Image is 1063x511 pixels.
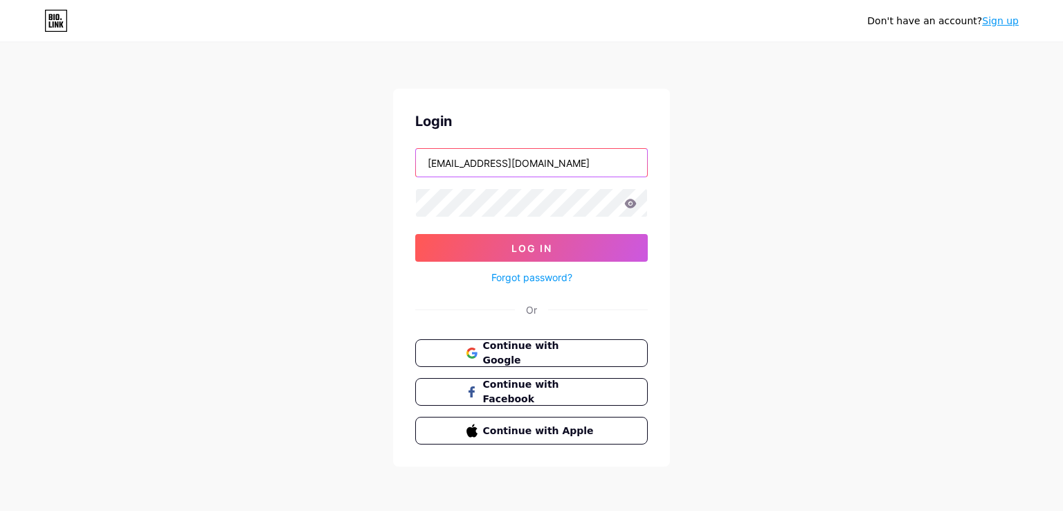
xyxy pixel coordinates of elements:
[491,270,572,285] a: Forgot password?
[526,303,537,317] div: Or
[415,417,648,445] button: Continue with Apple
[483,377,597,406] span: Continue with Facebook
[415,378,648,406] button: Continue with Facebook
[982,15,1019,26] a: Sign up
[867,14,1019,28] div: Don't have an account?
[22,22,33,33] img: logo_orange.svg
[37,80,48,91] img: tab_domain_overview_orange.svg
[483,339,597,368] span: Continue with Google
[39,22,68,33] div: v 4.0.25
[511,242,552,254] span: Log In
[416,149,647,177] input: Username
[415,111,648,132] div: Login
[415,339,648,367] button: Continue with Google
[53,82,124,91] div: Domain Overview
[415,234,648,262] button: Log In
[36,36,152,47] div: Domain: [DOMAIN_NAME]
[483,424,597,438] span: Continue with Apple
[22,36,33,47] img: website_grey.svg
[138,80,149,91] img: tab_keywords_by_traffic_grey.svg
[153,82,233,91] div: Keywords by Traffic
